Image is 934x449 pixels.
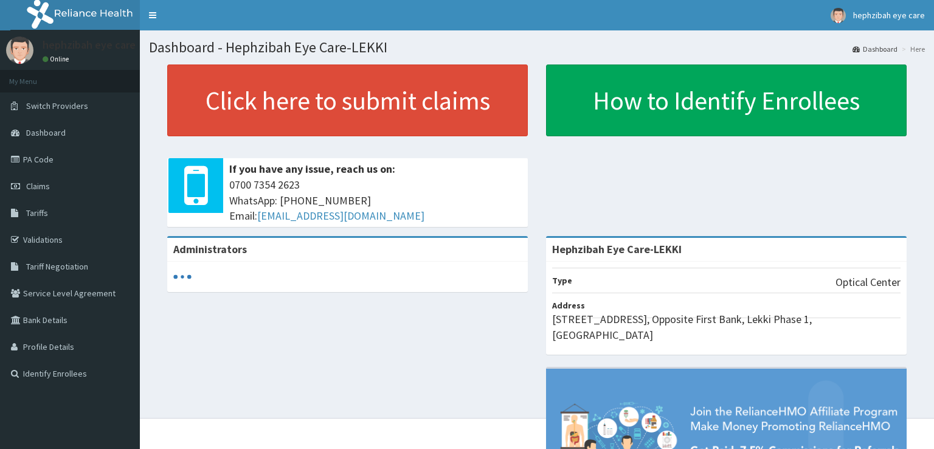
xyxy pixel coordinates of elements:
[6,37,33,64] img: User Image
[173,242,247,256] b: Administrators
[26,207,48,218] span: Tariffs
[835,274,901,290] p: Optical Center
[43,55,72,63] a: Online
[229,177,522,224] span: 0700 7354 2623 WhatsApp: [PHONE_NUMBER] Email:
[167,64,528,136] a: Click here to submit claims
[899,44,925,54] li: Here
[26,100,88,111] span: Switch Providers
[26,261,88,272] span: Tariff Negotiation
[552,242,682,256] strong: Hephzibah Eye Care-LEKKI
[43,40,136,50] p: hephzibah eye care
[552,312,901,343] p: [STREET_ADDRESS], Opposite First Bank, Lekki Phase 1, [GEOGRAPHIC_DATA]
[552,300,585,311] b: Address
[831,8,846,23] img: User Image
[853,10,925,21] span: hephzibah eye care
[173,268,192,286] svg: audio-loading
[149,40,925,55] h1: Dashboard - Hephzibah Eye Care-LEKKI
[546,64,907,136] a: How to Identify Enrollees
[853,44,898,54] a: Dashboard
[257,209,424,223] a: [EMAIL_ADDRESS][DOMAIN_NAME]
[26,181,50,192] span: Claims
[229,162,395,176] b: If you have any issue, reach us on:
[26,127,66,138] span: Dashboard
[552,275,572,286] b: Type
